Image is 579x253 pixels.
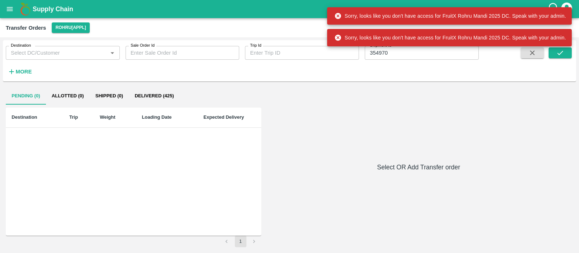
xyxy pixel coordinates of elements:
[264,162,573,172] h6: Select OR Add Transfer order
[334,9,566,22] div: Sorry, looks like you don't have access for FruitX Rohru Mandi 2025 DC. Speak with your admin.
[12,114,37,120] b: Destination
[131,43,155,49] label: Sale Order Id
[100,114,115,120] b: Weight
[129,87,179,105] button: Delivered (425)
[6,87,46,105] button: Pending (0)
[46,87,90,105] button: Allotted (0)
[142,114,172,120] b: Loading Date
[220,236,261,247] nav: pagination navigation
[126,46,240,60] input: Enter Sale Order Id
[33,5,73,13] b: Supply Chain
[8,48,106,58] input: Select DC/Customer
[6,66,34,78] button: More
[16,69,32,75] strong: More
[33,4,548,14] a: Supply Chain
[250,43,261,49] label: Trip Id
[365,46,479,60] input: Enter Shipment ID
[560,1,573,17] div: account of current user
[548,3,560,16] div: customer-support
[69,114,78,120] b: Trip
[52,22,89,33] button: Select DC
[235,236,246,247] button: page 1
[107,48,117,58] button: Open
[334,31,566,44] div: Sorry, looks like you don't have access for FruitX Rohru Mandi 2025 DC. Speak with your admin.
[1,1,18,17] button: open drawer
[90,87,129,105] button: Shipped (0)
[11,43,31,49] label: Destination
[6,23,46,33] div: Transfer Orders
[18,2,33,16] img: logo
[245,46,359,60] input: Enter Trip ID
[203,114,244,120] b: Expected Delivery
